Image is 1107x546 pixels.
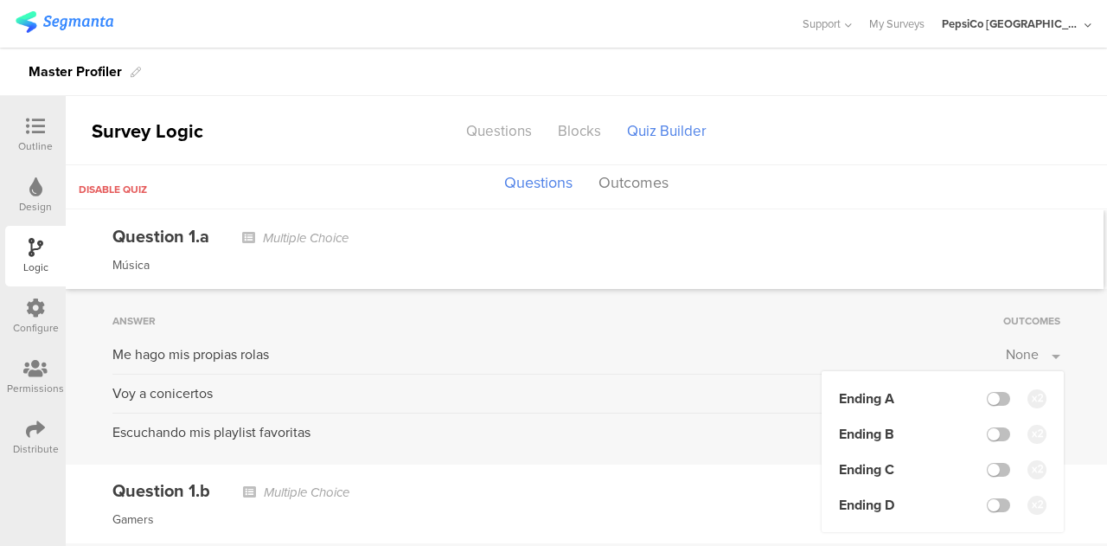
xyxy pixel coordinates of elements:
[264,483,349,502] span: Multiple Choice
[13,441,59,457] div: Distribute
[18,138,53,154] div: Outline
[112,344,1006,365] div: Me hago mis propias rolas
[1006,344,1060,364] button: None
[112,313,156,329] span: Answer
[13,320,59,336] div: Configure
[545,116,614,146] div: Blocks
[112,422,1006,443] div: Escuchando mis playlist favoritas
[1003,313,1060,329] div: Outcomes
[839,424,961,444] div: Ending B
[23,260,48,275] div: Logic
[594,167,673,200] button: Outcomes
[16,11,113,33] img: segmanta logo
[839,459,961,479] div: Ending C
[1006,344,1039,364] span: None
[7,381,64,396] div: Permissions
[803,16,841,32] span: Support
[839,389,961,408] div: Ending A
[453,116,545,146] div: Questions
[942,16,1080,32] div: PepsiCo [GEOGRAPHIC_DATA]
[263,228,349,247] span: Multiple Choice
[79,182,147,197] button: Disable quiz
[19,199,52,215] div: Design
[112,510,1060,530] div: Gamers
[614,116,720,146] div: Quiz Builder
[112,223,209,249] span: Question 1.a
[112,478,210,504] span: Question 1.b
[66,117,265,145] div: Survey Logic
[500,167,577,209] button: Questions
[29,58,122,86] div: Master Profiler
[839,495,961,515] div: Ending D
[112,255,1057,276] div: Música
[112,383,1006,404] div: Voy a conicertos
